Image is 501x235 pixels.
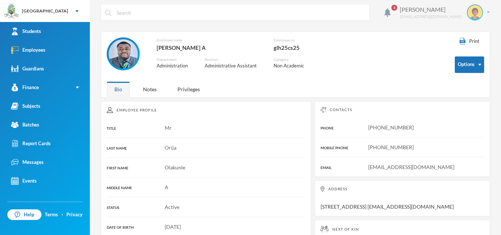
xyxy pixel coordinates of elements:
[321,226,484,232] div: Next of Kin
[455,37,484,45] button: Print
[11,177,37,185] div: Events
[391,5,397,11] span: 4
[109,39,138,69] img: EMPLOYEE
[165,164,185,170] span: Olakunle
[11,158,44,166] div: Messages
[66,211,83,219] a: Privacy
[165,125,172,131] span: Mr
[368,164,454,170] span: [EMAIL_ADDRESS][DOMAIN_NAME]
[368,124,414,131] span: [PHONE_NUMBER]
[274,43,327,52] div: glh25cs25
[62,211,63,219] div: ·
[315,180,490,216] div: [STREET_ADDRESS] [EMAIL_ADDRESS][DOMAIN_NAME]
[455,56,484,73] button: Options
[400,14,461,19] div: [EMAIL_ADDRESS][DOMAIN_NAME]
[205,57,263,62] div: Position
[165,224,181,230] span: [DATE]
[321,186,484,192] div: Address
[11,27,41,35] div: Students
[165,184,168,190] span: A
[165,204,179,210] span: Active
[7,209,41,220] a: Help
[22,8,68,14] div: [GEOGRAPHIC_DATA]
[45,211,58,219] a: Terms
[368,144,414,150] span: [PHONE_NUMBER]
[107,81,130,97] div: Bio
[11,140,51,147] div: Report Cards
[274,37,327,43] div: Employee no.
[165,144,176,151] span: Orija
[11,46,45,54] div: Employees
[157,37,263,43] div: Employee name
[468,5,482,20] img: STUDENT
[170,81,208,97] div: Privileges
[274,62,310,70] div: Non Academic
[4,4,19,19] img: logo
[116,4,366,21] input: Search
[107,107,305,113] div: Employee Profile
[274,57,310,62] div: Category
[11,102,40,110] div: Subjects
[105,10,111,16] img: search
[157,57,194,62] div: Department
[205,62,263,70] div: Administrative Assistant
[157,43,263,52] div: [PERSON_NAME] A
[157,62,194,70] div: Administration
[321,107,484,113] div: Contacts
[135,81,164,97] div: Notes
[11,121,39,129] div: Batches
[11,84,39,91] div: Finance
[11,65,44,73] div: Guardians
[400,5,461,14] div: [PERSON_NAME]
